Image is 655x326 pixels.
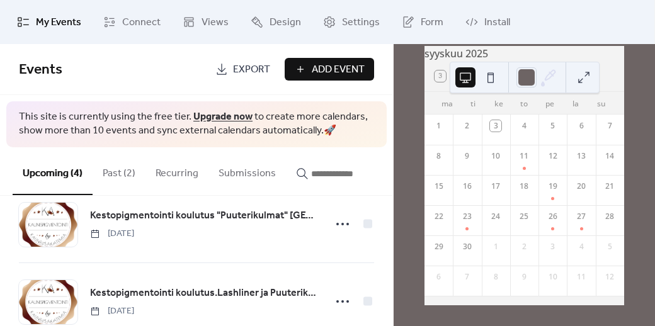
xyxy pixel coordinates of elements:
[604,150,615,162] div: 14
[588,92,614,115] div: su
[424,46,624,61] div: syyskuu 2025
[19,56,62,84] span: Events
[490,181,501,192] div: 17
[486,92,511,115] div: ke
[433,181,445,192] div: 15
[90,285,317,301] a: Kestopigmentointi koulutus.Lashliner ja Puuterikulmat 2 pv. [GEOGRAPHIC_DATA]
[433,241,445,252] div: 29
[13,147,93,195] button: Upcoming (4)
[94,5,170,39] a: Connect
[547,150,559,162] div: 12
[518,120,530,132] div: 4
[460,92,486,115] div: ti
[462,241,473,252] div: 30
[173,5,238,39] a: Views
[547,120,559,132] div: 5
[576,241,587,252] div: 4
[392,5,453,39] a: Form
[604,120,615,132] div: 7
[604,271,615,283] div: 12
[462,150,473,162] div: 9
[19,110,374,138] span: This site is currently using the free tier. to create more calendars, show more than 10 events an...
[462,271,473,283] div: 7
[270,15,301,30] span: Design
[576,271,587,283] div: 11
[36,15,81,30] span: My Events
[518,271,530,283] div: 9
[576,211,587,222] div: 27
[604,181,615,192] div: 21
[547,211,559,222] div: 26
[576,150,587,162] div: 13
[462,181,473,192] div: 16
[233,62,270,77] span: Export
[90,305,134,318] span: [DATE]
[90,227,134,240] span: [DATE]
[547,241,559,252] div: 3
[314,5,389,39] a: Settings
[537,92,563,115] div: pe
[490,241,501,252] div: 1
[604,211,615,222] div: 28
[90,208,317,224] a: Kestopigmentointi koulutus "Puuterikulmat" [GEOGRAPHIC_DATA]
[490,211,501,222] div: 24
[145,147,208,194] button: Recurring
[433,150,445,162] div: 8
[90,208,317,223] span: Kestopigmentointi koulutus "Puuterikulmat" [GEOGRAPHIC_DATA]
[511,92,537,115] div: to
[576,120,587,132] div: 6
[421,15,443,30] span: Form
[604,241,615,252] div: 5
[490,271,501,283] div: 8
[342,15,380,30] span: Settings
[563,92,589,115] div: la
[206,58,280,81] a: Export
[484,15,510,30] span: Install
[462,211,473,222] div: 23
[435,92,460,115] div: ma
[433,120,445,132] div: 1
[433,211,445,222] div: 22
[202,15,229,30] span: Views
[8,5,91,39] a: My Events
[462,120,473,132] div: 2
[490,150,501,162] div: 10
[93,147,145,194] button: Past (2)
[547,181,559,192] div: 19
[90,286,317,301] span: Kestopigmentointi koulutus.Lashliner ja Puuterikulmat 2 pv. [GEOGRAPHIC_DATA]
[490,120,501,132] div: 3
[433,271,445,283] div: 6
[518,211,530,222] div: 25
[241,5,310,39] a: Design
[518,181,530,192] div: 18
[312,62,365,77] span: Add Event
[518,241,530,252] div: 2
[456,5,520,39] a: Install
[208,147,286,194] button: Submissions
[285,58,374,81] button: Add Event
[518,150,530,162] div: 11
[193,107,253,126] a: Upgrade now
[122,15,161,30] span: Connect
[547,271,559,283] div: 10
[576,181,587,192] div: 20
